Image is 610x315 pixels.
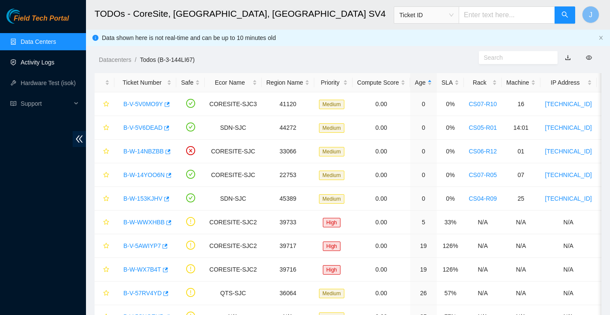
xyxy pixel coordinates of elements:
[502,163,540,187] td: 07
[437,163,464,187] td: 0%
[99,56,131,63] a: Datacenters
[589,9,592,20] span: J
[186,146,195,155] span: close-circle
[262,116,315,140] td: 44272
[99,286,110,300] button: star
[437,281,464,305] td: 57%
[186,264,195,273] span: exclamation-circle
[103,243,109,250] span: star
[502,140,540,163] td: 01
[99,215,110,229] button: star
[353,116,410,140] td: 0.00
[103,266,109,273] span: star
[565,54,571,61] a: download
[459,6,555,24] input: Enter text here...
[205,116,261,140] td: SDN-SJC
[103,148,109,155] span: star
[545,195,592,202] a: [TECHNICAL_ID]
[558,51,577,64] button: download
[410,92,437,116] td: 0
[323,265,340,275] span: High
[353,258,410,281] td: 0.00
[103,290,109,297] span: star
[469,124,497,131] a: CS05-R01
[205,281,261,305] td: QTS-SJC
[469,101,497,107] a: CS07-R10
[186,122,195,132] span: check-circle
[205,258,261,281] td: CORESITE-SJC2
[21,95,71,112] span: Support
[123,290,162,297] a: B-V-57RV4YD
[410,140,437,163] td: 0
[186,241,195,250] span: exclamation-circle
[545,171,592,178] a: [TECHNICAL_ID]
[99,239,110,253] button: star
[502,281,540,305] td: N/A
[123,219,165,226] a: B-W-WWXHBB
[21,38,56,45] a: Data Centers
[21,59,55,66] a: Activity Logs
[103,219,109,226] span: star
[319,289,344,298] span: Medium
[353,234,410,258] td: 0.00
[205,92,261,116] td: CORESITE-SJC3
[353,92,410,116] td: 0.00
[540,258,597,281] td: N/A
[353,163,410,187] td: 0.00
[555,6,575,24] button: search
[123,242,161,249] a: B-V-5AWIYP7
[262,258,315,281] td: 39716
[103,101,109,108] span: star
[502,234,540,258] td: N/A
[502,187,540,211] td: 25
[353,140,410,163] td: 0.00
[582,6,599,23] button: J
[437,140,464,163] td: 0%
[502,92,540,116] td: 16
[14,15,69,23] span: Field Tech Portal
[99,144,110,158] button: star
[464,281,501,305] td: N/A
[464,211,501,234] td: N/A
[502,211,540,234] td: N/A
[123,171,165,178] a: B-W-14YOO6N
[545,148,592,155] a: [TECHNICAL_ID]
[464,234,501,258] td: N/A
[123,195,162,202] a: B-W-153KJHV
[437,116,464,140] td: 0%
[186,170,195,179] span: check-circle
[545,124,592,131] a: [TECHNICAL_ID]
[135,56,136,63] span: /
[186,217,195,226] span: exclamation-circle
[186,99,195,108] span: check-circle
[205,234,261,258] td: CORESITE-SJC2
[484,53,546,62] input: Search
[410,281,437,305] td: 26
[410,116,437,140] td: 0
[545,101,592,107] a: [TECHNICAL_ID]
[140,56,195,63] a: Todos (B-3-144LI67)
[410,234,437,258] td: 19
[353,281,410,305] td: 0.00
[469,148,497,155] a: CS06-R12
[323,218,340,227] span: High
[319,171,344,180] span: Medium
[262,281,315,305] td: 36064
[99,192,110,205] button: star
[103,172,109,179] span: star
[598,35,604,41] button: close
[586,55,592,61] span: eye
[205,211,261,234] td: CORESITE-SJC2
[99,97,110,111] button: star
[319,123,344,133] span: Medium
[99,121,110,135] button: star
[262,187,315,211] td: 45389
[6,15,69,27] a: Akamai TechnologiesField Tech Portal
[469,171,497,178] a: CS07-R05
[437,92,464,116] td: 0%
[73,131,86,147] span: double-left
[123,148,164,155] a: B-W-14NBZBB
[103,196,109,202] span: star
[123,124,162,131] a: B-V-5V6DEAD
[186,288,195,297] span: exclamation-circle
